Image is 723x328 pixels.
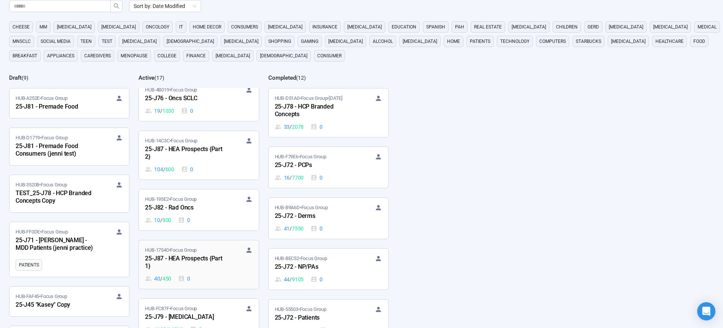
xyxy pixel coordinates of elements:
[121,52,148,60] span: menopause
[113,3,120,9] span: search
[122,38,157,45] span: [MEDICAL_DATA]
[139,240,258,289] a: HUB-17540•Focus Group25-J87 - HEA Prospects {Part 1}40 / 4500
[275,211,358,221] div: 25-J72 - Derms
[275,262,358,272] div: 25-J72 - NP/PAs
[139,189,258,230] a: HUB-195E2•Focus Group25-J82 - Rad Oncs10 / 9000
[163,165,165,173] span: /
[145,137,197,145] span: HUB-14C3C • Focus Group
[145,94,228,104] div: 25-J76 - Oncs SCLC
[154,75,164,81] span: ( 17 )
[697,302,715,320] div: Open Intercom Messenger
[231,23,258,31] span: consumers
[260,52,307,60] span: [DEMOGRAPHIC_DATA]
[447,38,460,45] span: home
[9,222,129,277] a: HUB-FF0DE•Focus Group25-J71 - [PERSON_NAME] - MDD Patients (jenni practice)Patients
[275,161,358,170] div: 25-J72 - PCPs
[145,145,228,162] div: 25-J87 - HEA Prospects {Part 2}
[16,102,99,112] div: 25-J81 - Premade Food
[139,74,154,81] h2: Active
[193,23,221,31] span: home decor
[134,0,197,12] span: Sort by: Date Modified
[296,75,306,81] span: ( 12 )
[609,23,643,31] span: [MEDICAL_DATA]
[310,123,323,131] div: 0
[139,131,258,180] a: HUB-14C3C•Focus Group25-J87 - HEA Prospects {Part 2}104 / 6000
[167,38,214,45] span: [DEMOGRAPHIC_DATA]
[16,181,67,189] span: HUB-35208 • Focus Group
[470,38,490,45] span: Patients
[310,275,323,284] div: 0
[16,95,68,102] span: HUB-A252E • Focus Group
[275,173,304,182] div: 16
[403,38,437,45] span: [MEDICAL_DATA]
[292,123,304,131] span: 2078
[698,23,717,31] span: medical
[292,173,304,182] span: 7700
[13,23,30,31] span: cheese
[101,23,136,31] span: [MEDICAL_DATA]
[455,23,464,31] span: PAH
[16,228,68,236] span: HUB-FF0DE • Focus Group
[145,107,174,115] div: 19
[269,198,388,239] a: HUB-B9A6D•Focus Group25-J72 - Derms41 / 75500
[145,86,197,94] span: HUB-4B019 • Focus Group
[19,261,39,269] span: Patients
[292,224,304,233] span: 7550
[576,38,601,45] span: starbucks
[165,165,174,173] span: 600
[160,216,162,224] span: /
[310,173,323,182] div: 0
[290,275,292,284] span: /
[145,216,171,224] div: 10
[268,74,296,81] h2: Completed
[693,38,705,45] span: Food
[268,23,302,31] span: [MEDICAL_DATA]
[181,165,193,173] div: 0
[162,216,171,224] span: 900
[145,312,228,322] div: 25-J79 - [MEDICAL_DATA]
[145,254,228,271] div: 25-J87 - HEA Prospects {Part 1}
[9,175,129,212] a: HUB-35208•Focus GroupTEST_25-J78 - HCP Branded Concepts Copy
[310,224,323,233] div: 0
[139,80,258,121] a: HUB-4B019•Focus Group25-J76 - Oncs SCLC19 / 10300
[179,23,183,31] span: it
[426,23,445,31] span: Spanish
[269,147,388,188] a: HUB-F79E6•Focus Group25-J72 - PCPs16 / 77000
[588,23,599,31] span: GERD
[57,23,91,31] span: [MEDICAL_DATA]
[145,305,197,312] span: HUB-FC87F • Focus Group
[41,38,71,45] span: social media
[373,38,393,45] span: alcohol
[84,52,111,60] span: caregivers
[216,52,250,60] span: [MEDICAL_DATA]
[145,165,174,173] div: 104
[290,224,292,233] span: /
[275,275,304,284] div: 44
[655,38,684,45] span: healthcare
[9,88,129,118] a: HUB-A252E•Focus Group25-J81 - Premade Food
[146,23,169,31] span: oncology
[162,274,171,283] span: 450
[328,38,363,45] span: [MEDICAL_DATA]
[512,23,546,31] span: [MEDICAL_DATA]
[500,38,529,45] span: technology
[145,274,171,283] div: 40
[16,189,99,206] div: TEST_25-J78 - HCP Branded Concepts Copy
[16,293,67,300] span: HUB-FAF45 • Focus Group
[145,203,228,213] div: 25-J82 - Rad Oncs
[275,306,326,313] span: HUB-55503 • Focus Group
[9,74,22,81] h2: Draft
[158,52,176,60] span: college
[312,23,337,31] span: Insurance
[178,216,190,224] div: 0
[16,236,99,253] div: 25-J71 - [PERSON_NAME] - MDD Patients (jenni practice)
[186,52,206,60] span: finance
[275,313,358,323] div: 25-J72 - Patients
[80,38,92,45] span: Teen
[13,52,37,60] span: breakfast
[653,23,688,31] span: [MEDICAL_DATA]
[275,224,304,233] div: 41
[145,246,197,254] span: HUB-17540 • Focus Group
[275,123,304,131] div: 33
[178,274,190,283] div: 0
